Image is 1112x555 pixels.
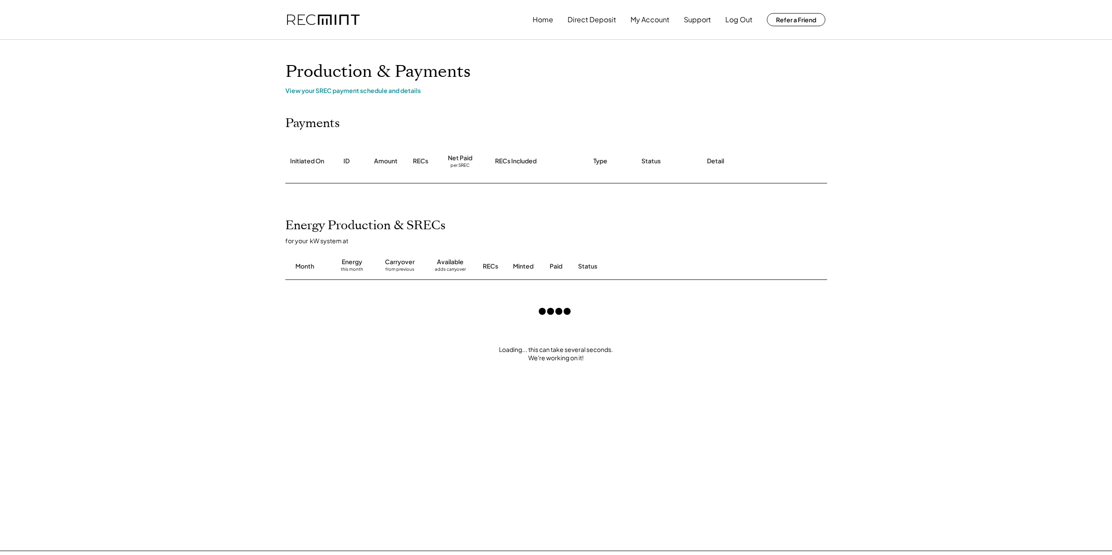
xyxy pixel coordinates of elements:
[413,157,428,165] div: RECs
[295,262,314,271] div: Month
[290,157,324,165] div: Initiated On
[533,11,553,28] button: Home
[568,11,616,28] button: Direct Deposit
[435,266,466,275] div: adds carryover
[483,262,498,271] div: RECs
[684,11,711,28] button: Support
[285,62,827,82] h1: Production & Payments
[287,14,360,25] img: recmint-logotype%403x.png
[513,262,533,271] div: Minted
[277,345,836,362] div: Loading... this can take several seconds. We're working on it!
[641,157,661,165] div: Status
[550,262,562,271] div: Paid
[343,157,350,165] div: ID
[385,266,414,275] div: from previous
[578,262,727,271] div: Status
[285,116,340,131] h2: Payments
[495,157,537,165] div: RECs Included
[341,266,363,275] div: this month
[450,162,470,169] div: per SREC
[448,154,472,162] div: Net Paid
[385,258,415,266] div: Carryover
[285,86,827,94] div: View your SREC payment schedule and details
[285,218,446,233] h2: Energy Production & SRECs
[725,11,752,28] button: Log Out
[630,11,669,28] button: My Account
[342,258,362,266] div: Energy
[767,13,825,26] button: Refer a Friend
[374,157,398,165] div: Amount
[593,157,607,165] div: Type
[707,157,724,165] div: Detail
[437,258,464,266] div: Available
[285,237,836,245] div: for your kW system at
